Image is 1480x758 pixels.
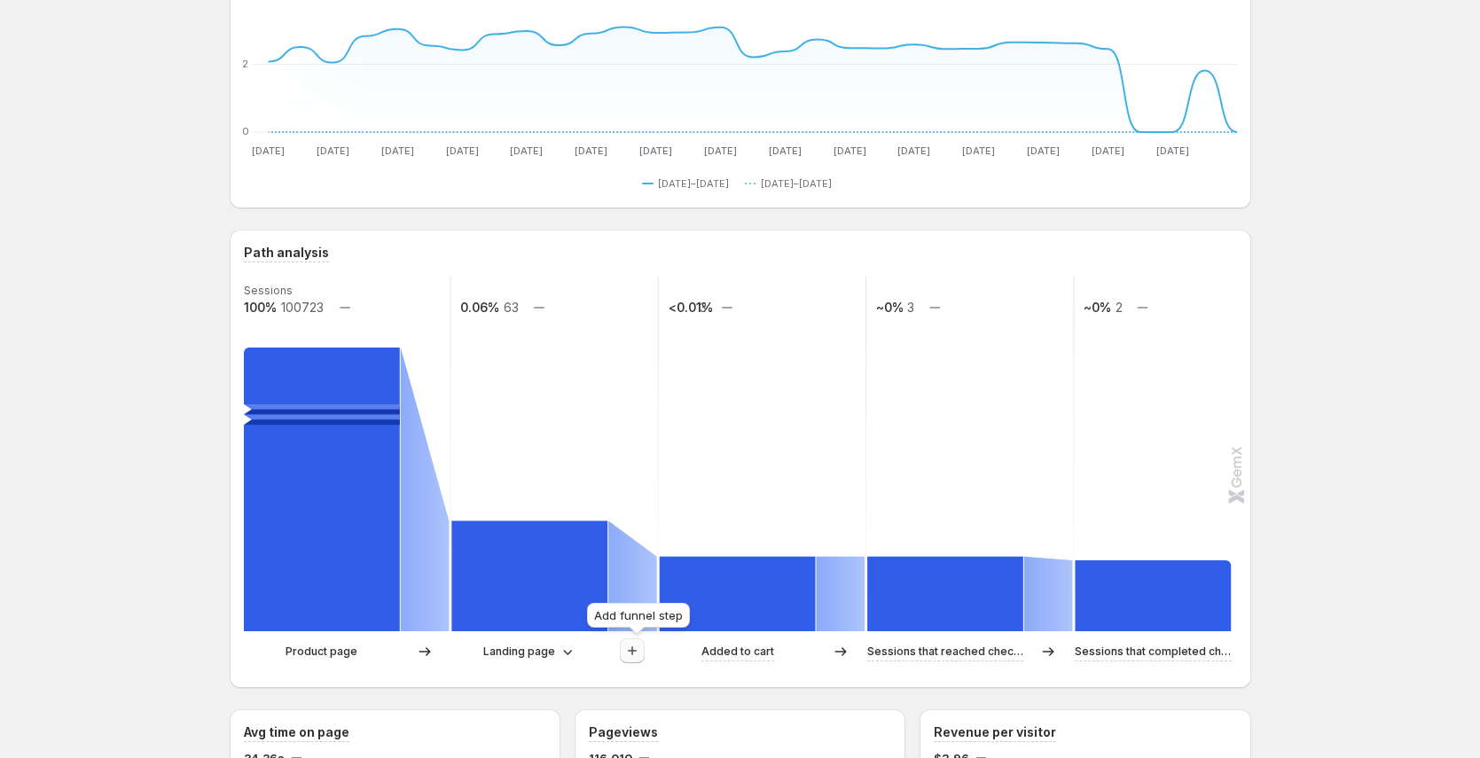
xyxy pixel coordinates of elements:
text: ~0% [876,300,904,315]
p: Sessions that completed checkout [1075,643,1232,660]
h3: Avg time on page [244,723,349,741]
path: Landing page-3f7ebb82a23f7c50: 63 [451,521,607,631]
h3: Path analysis [244,244,329,262]
text: [DATE] [639,145,672,157]
text: [DATE] [703,145,736,157]
text: <0.01% [668,300,712,315]
text: [DATE] [833,145,865,157]
p: Product page [286,643,357,660]
text: 2 [242,58,248,70]
p: Landing page [483,643,555,660]
text: [DATE] [252,145,285,157]
path: Sessions that reached checkout: 3 [867,557,1023,631]
text: [DATE] [897,145,930,157]
p: Sessions that reached checkout [867,643,1024,660]
text: Sessions [244,284,293,297]
text: 3 [699,300,706,315]
text: [DATE] [1091,145,1124,157]
span: [DATE]–[DATE] [658,176,729,191]
button: [DATE]–[DATE] [745,173,839,194]
text: 0.06% [460,300,499,315]
text: 100723 [280,300,323,315]
text: [DATE] [1155,145,1188,157]
text: [DATE] [510,145,543,157]
text: 0 [242,125,249,137]
text: [DATE] [445,145,478,157]
text: [DATE] [316,145,348,157]
h3: Pageviews [589,723,658,741]
text: 3 [907,300,914,315]
text: 2 [1115,300,1122,315]
p: Added to cart [701,643,774,660]
text: [DATE] [962,145,995,157]
text: [DATE] [1027,145,1060,157]
text: [DATE] [380,145,413,157]
h3: Revenue per visitor [934,723,1056,741]
span: [DATE]–[DATE] [761,176,832,191]
text: ~0% [1084,300,1111,315]
text: 63 [503,300,518,315]
button: [DATE]–[DATE] [642,173,736,194]
text: [DATE] [575,145,607,157]
path: Added to cart: 3 [659,557,815,631]
text: 100% [244,300,277,315]
text: [DATE] [768,145,801,157]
